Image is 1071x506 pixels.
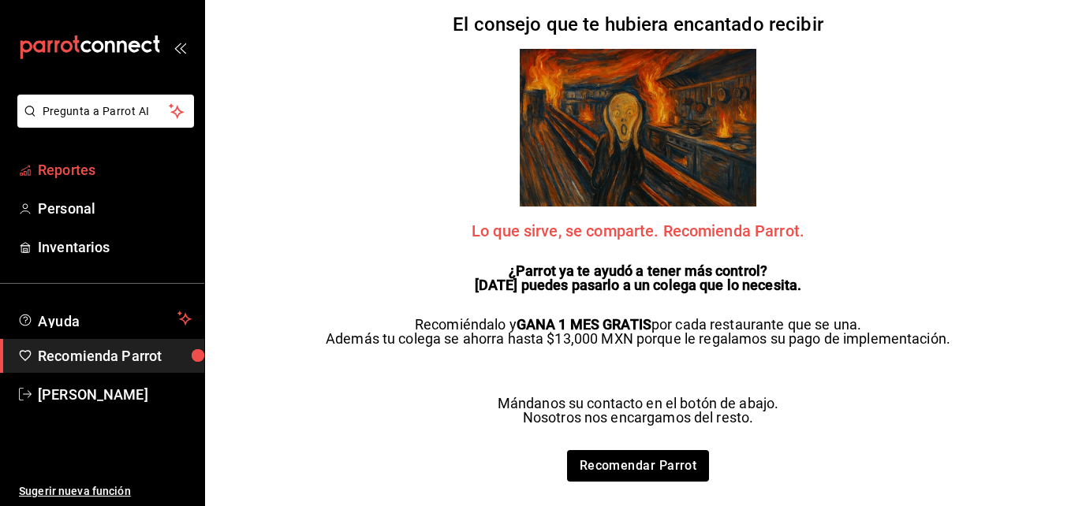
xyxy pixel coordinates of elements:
strong: GANA 1 MES GRATIS [517,316,651,333]
span: Lo que sirve, se comparte. Recomienda Parrot. [472,223,804,239]
span: Reportes [38,159,192,180]
strong: [DATE] puedes pasarlo a un colega que lo necesita. [475,277,802,293]
strong: ¿Parrot ya te ayudó a tener más control? [509,262,767,279]
button: open_drawer_menu [174,41,186,54]
span: [PERSON_NAME] [38,384,192,405]
a: Pregunta a Parrot AI [11,114,194,131]
p: Recomiéndalo y por cada restaurante que se una. Además tu colega se ahorra hasta $13,000 MXN porq... [326,318,950,346]
img: referrals Parrot [520,49,756,206]
span: Personal [38,198,192,219]
a: Recomendar Parrot [567,450,710,482]
h2: El consejo que te hubiera encantado recibir [453,15,823,34]
span: Sugerir nueva función [19,483,192,500]
p: Mándanos su contacto en el botón de abajo. Nosotros nos encargamos del resto. [498,396,779,425]
span: Ayuda [38,309,171,328]
span: Recomienda Parrot [38,345,192,366]
button: Pregunta a Parrot AI [17,95,194,128]
span: Inventarios [38,236,192,258]
span: Pregunta a Parrot AI [43,103,170,120]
